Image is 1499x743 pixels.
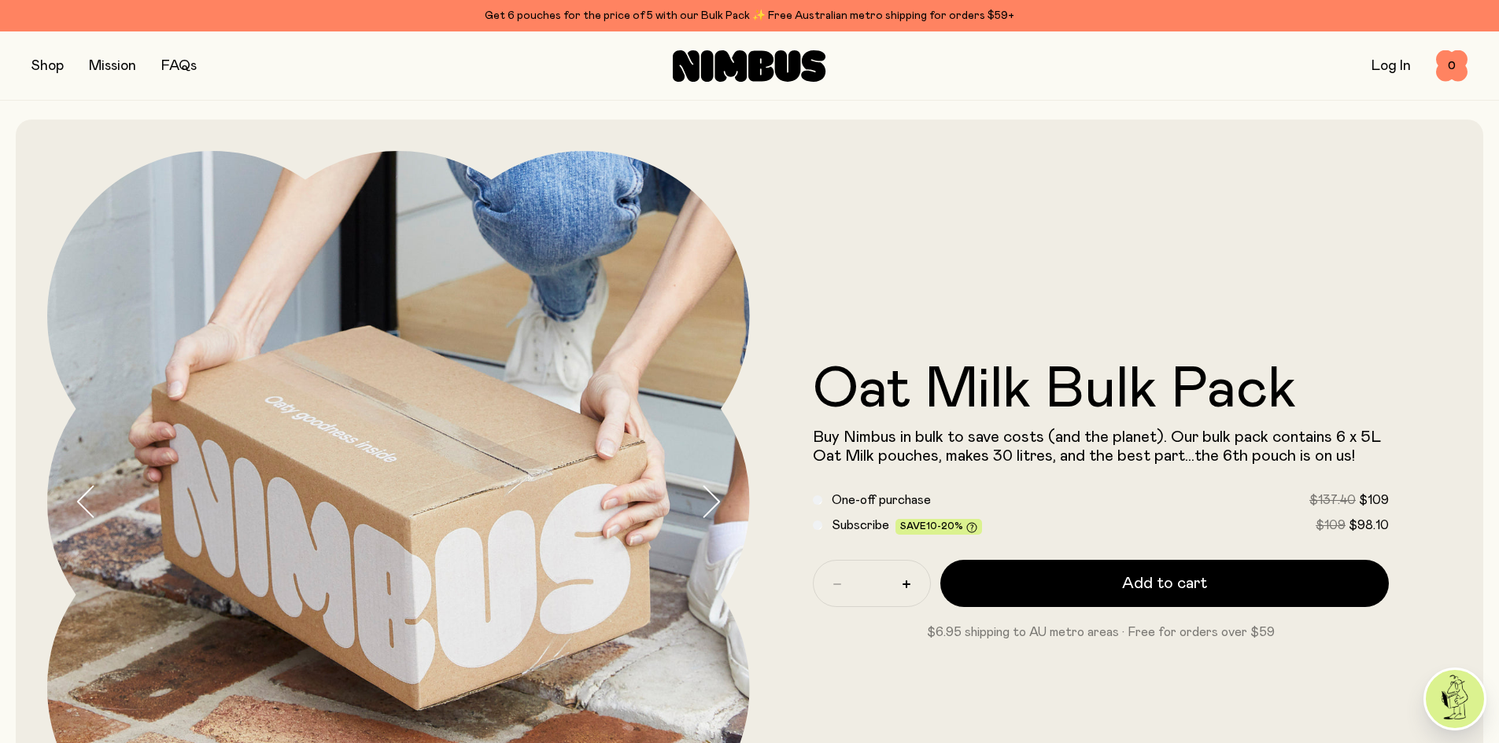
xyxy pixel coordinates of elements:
span: Save [900,521,977,533]
span: $137.40 [1309,494,1356,506]
span: Buy Nimbus in bulk to save costs (and the planet). Our bulk pack contains 6 x 5L Oat Milk pouches... [813,429,1381,464]
img: agent [1426,670,1484,728]
span: Add to cart [1122,572,1207,594]
span: $109 [1359,494,1389,506]
span: 10-20% [926,521,963,531]
h1: Oat Milk Bulk Pack [813,362,1390,418]
div: Get 6 pouches for the price of 5 with our Bulk Pack ✨ Free Australian metro shipping for orders $59+ [31,6,1468,25]
button: Add to cart [940,560,1390,607]
span: One-off purchase [832,494,931,506]
button: 0 [1436,50,1468,82]
span: Subscribe [832,519,889,532]
span: $98.10 [1349,519,1389,532]
a: Mission [89,59,136,73]
a: Log In [1372,59,1411,73]
span: $109 [1316,519,1346,532]
a: FAQs [161,59,197,73]
p: $6.95 shipping to AU metro areas · Free for orders over $59 [813,623,1390,642]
